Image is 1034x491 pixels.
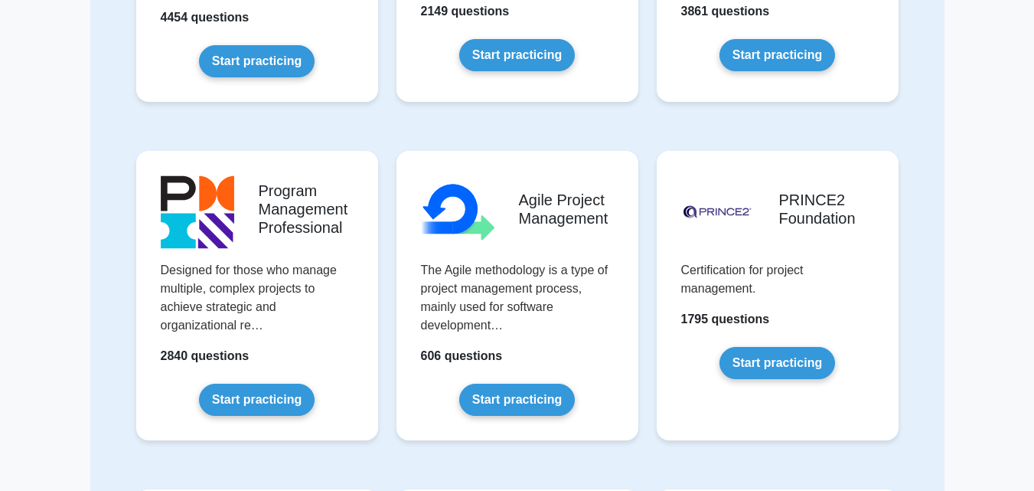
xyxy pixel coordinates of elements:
[199,384,315,416] a: Start practicing
[199,45,315,77] a: Start practicing
[719,347,835,379] a: Start practicing
[459,384,575,416] a: Start practicing
[459,39,575,71] a: Start practicing
[719,39,835,71] a: Start practicing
